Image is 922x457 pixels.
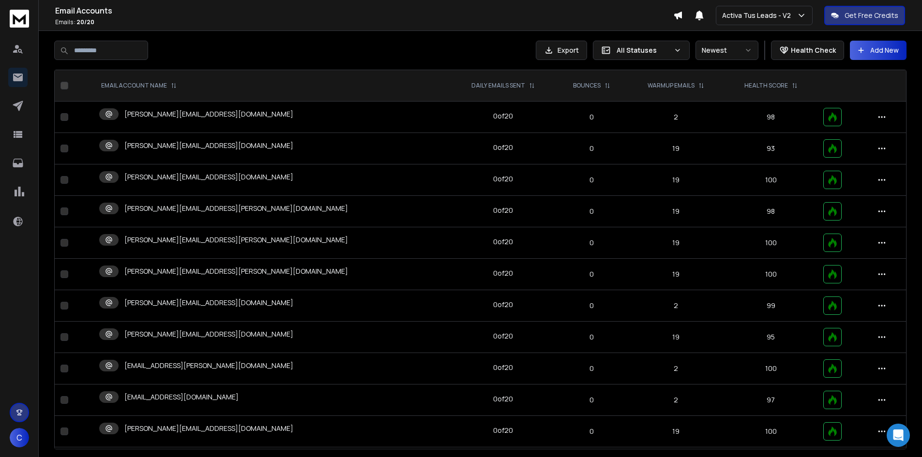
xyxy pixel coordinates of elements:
td: 97 [725,384,817,416]
button: Get Free Credits [824,6,905,25]
div: EMAIL ACCOUNT NAME [101,82,177,89]
p: 0 [562,144,621,153]
td: 19 [627,227,725,259]
td: 100 [725,353,817,384]
p: 0 [562,395,621,405]
td: 95 [725,322,817,353]
p: 0 [562,332,621,342]
button: Export [536,41,587,60]
button: Newest [695,41,758,60]
div: 0 of 20 [493,300,513,310]
p: 0 [562,175,621,185]
p: [PERSON_NAME][EMAIL_ADDRESS][DOMAIN_NAME] [124,109,293,119]
p: [PERSON_NAME][EMAIL_ADDRESS][PERSON_NAME][DOMAIN_NAME] [124,204,348,213]
button: Health Check [771,41,844,60]
p: DAILY EMAILS SENT [471,82,525,89]
td: 100 [725,227,817,259]
div: 0 of 20 [493,143,513,152]
p: 0 [562,427,621,436]
span: 20 / 20 [76,18,94,26]
p: Activa Tus Leads - V2 [722,11,795,20]
div: 0 of 20 [493,394,513,404]
td: 93 [725,133,817,164]
p: Emails : [55,18,673,26]
div: 0 of 20 [493,268,513,278]
td: 19 [627,133,725,164]
td: 2 [627,384,725,416]
p: 0 [562,364,621,373]
p: All Statuses [617,45,670,55]
button: Add New [850,41,907,60]
td: 100 [725,416,817,447]
td: 19 [627,259,725,290]
p: Get Free Credits [845,11,898,20]
td: 19 [627,196,725,227]
h1: Email Accounts [55,5,673,16]
div: 0 of 20 [493,111,513,121]
p: [PERSON_NAME][EMAIL_ADDRESS][PERSON_NAME][DOMAIN_NAME] [124,266,348,276]
td: 2 [627,102,725,133]
img: logo [10,10,29,28]
td: 2 [627,353,725,384]
div: 0 of 20 [493,426,513,435]
p: [PERSON_NAME][EMAIL_ADDRESS][DOMAIN_NAME] [124,329,293,339]
div: 0 of 20 [493,363,513,372]
div: Open Intercom Messenger [887,424,910,447]
p: [PERSON_NAME][EMAIL_ADDRESS][DOMAIN_NAME] [124,172,293,182]
td: 19 [627,416,725,447]
p: BOUNCES [573,82,601,89]
p: [EMAIL_ADDRESS][DOMAIN_NAME] [124,392,239,402]
div: 0 of 20 [493,331,513,341]
p: Health Check [791,45,836,55]
p: 0 [562,206,621,216]
p: [PERSON_NAME][EMAIL_ADDRESS][DOMAIN_NAME] [124,298,293,308]
p: 0 [562,112,621,122]
button: C [10,428,29,447]
p: HEALTH SCORE [744,82,788,89]
p: [PERSON_NAME][EMAIL_ADDRESS][PERSON_NAME][DOMAIN_NAME] [124,235,348,245]
td: 2 [627,290,725,322]
div: 0 of 20 [493,206,513,215]
td: 99 [725,290,817,322]
div: 0 of 20 [493,237,513,247]
div: 0 of 20 [493,174,513,184]
td: 19 [627,164,725,196]
p: [PERSON_NAME][EMAIL_ADDRESS][DOMAIN_NAME] [124,424,293,433]
p: 0 [562,301,621,310]
td: 98 [725,102,817,133]
td: 100 [725,164,817,196]
p: WARMUP EMAILS [648,82,695,89]
p: [PERSON_NAME][EMAIL_ADDRESS][DOMAIN_NAME] [124,141,293,150]
p: 0 [562,238,621,248]
p: [EMAIL_ADDRESS][PERSON_NAME][DOMAIN_NAME] [124,361,293,370]
td: 100 [725,259,817,290]
td: 19 [627,322,725,353]
p: 0 [562,269,621,279]
td: 98 [725,196,817,227]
